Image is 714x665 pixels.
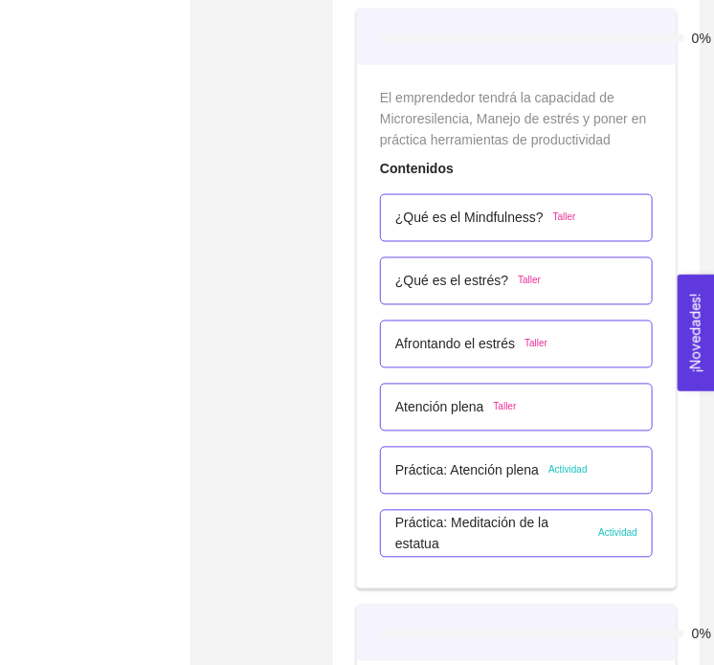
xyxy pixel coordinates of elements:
[518,274,541,289] span: Taller
[524,337,547,352] span: Taller
[395,397,484,418] p: Atención plena
[598,526,637,542] span: Actividad
[553,211,576,226] span: Taller
[395,334,515,355] p: Afrontando el estrés
[395,460,539,481] p: Práctica: Atención plena
[395,513,589,555] p: Práctica: Meditación de la estatua
[380,161,454,176] strong: Contenidos
[380,90,650,147] span: El emprendedor tendrá la capacidad de Microresilencia, Manejo de estrés y poner en práctica herra...
[395,271,508,292] p: ¿Qué es el estrés?
[395,208,544,229] p: ¿Qué es el Mindfulness?
[678,275,714,391] button: Open Feedback Widget
[494,400,517,415] span: Taller
[548,463,588,478] span: Actividad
